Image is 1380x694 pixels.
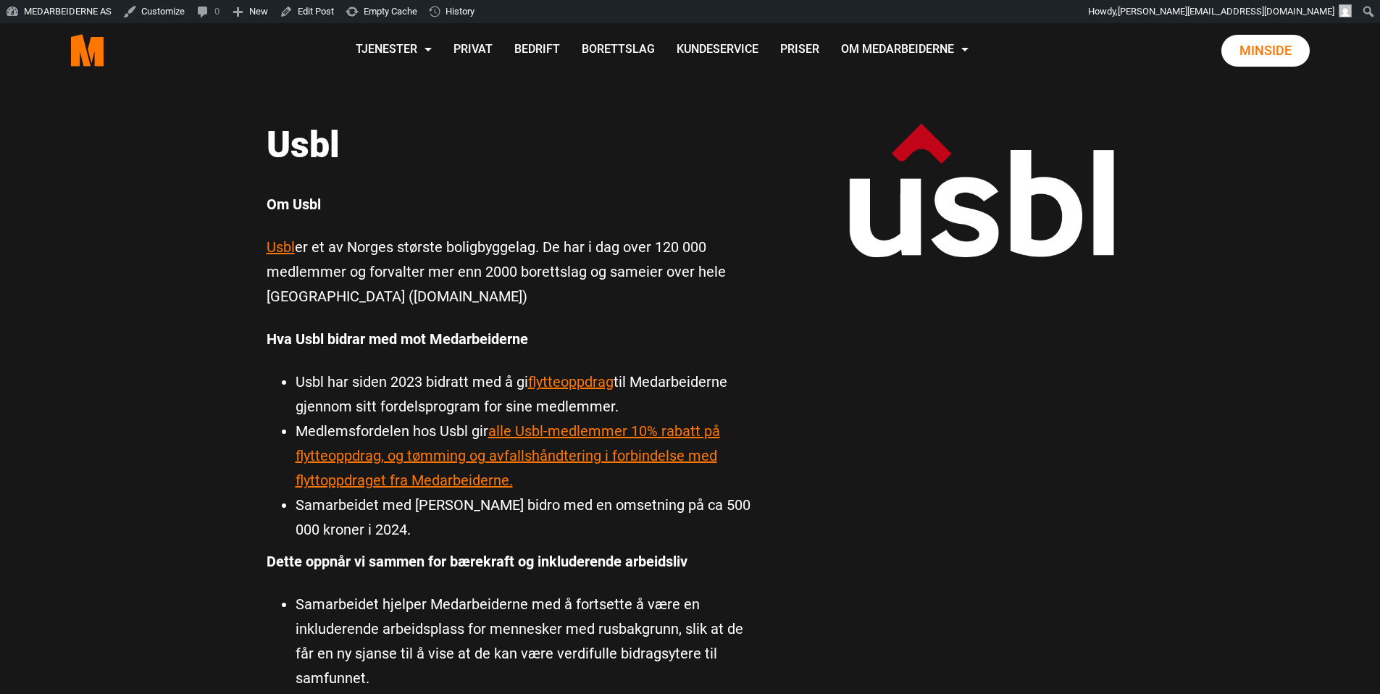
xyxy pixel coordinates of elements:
a: Priser [769,25,830,76]
b: Hva Usbl bidrar med mot Medarbeiderne [267,330,528,348]
span: Samarbeidet hjelper Medarbeiderne med å fortsette å være en inkluderende arbeidsplass for mennesk... [296,595,743,687]
a: Bedrift [503,25,571,76]
b: Om Usbl [267,196,321,213]
a: Kundeservice [666,25,769,76]
a: Om Medarbeiderne [830,25,979,76]
a: Tjenester [345,25,443,76]
a: Medarbeiderne start page [71,23,104,78]
p: er et av Norges største boligbyggelag. De har i dag over 120 000 medlemmer og forvalter mer enn 2... [267,235,752,309]
a: Privat [443,25,503,76]
a: flytteoppdrag [528,373,614,390]
a: Minside [1221,35,1310,67]
p: Usbl [267,123,752,167]
img: usbl logo uten payoff hvit rod RGB [846,123,1114,257]
a: alle Usbl-medlemmer 10% rabatt på flytteoppdrag, og tømming og avfallshåndtering i forbindelse me... [296,422,720,489]
li: Medlemsfordelen hos Usbl gir [296,419,752,493]
a: Borettslag [571,25,666,76]
span: [PERSON_NAME][EMAIL_ADDRESS][DOMAIN_NAME] [1118,6,1334,17]
span: Samarbeidet med [PERSON_NAME] bidro med en omsetning på ca 500 000 kroner i 2024. [296,496,750,538]
li: Usbl har siden 2023 bidratt med å gi til Medarbeiderne gjennom sitt fordelsprogram for sine medle... [296,369,752,419]
a: Usbl [267,238,295,256]
b: Dette oppnår vi sammen for bærekraft og inkluderende arbeidsliv [267,553,687,570]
